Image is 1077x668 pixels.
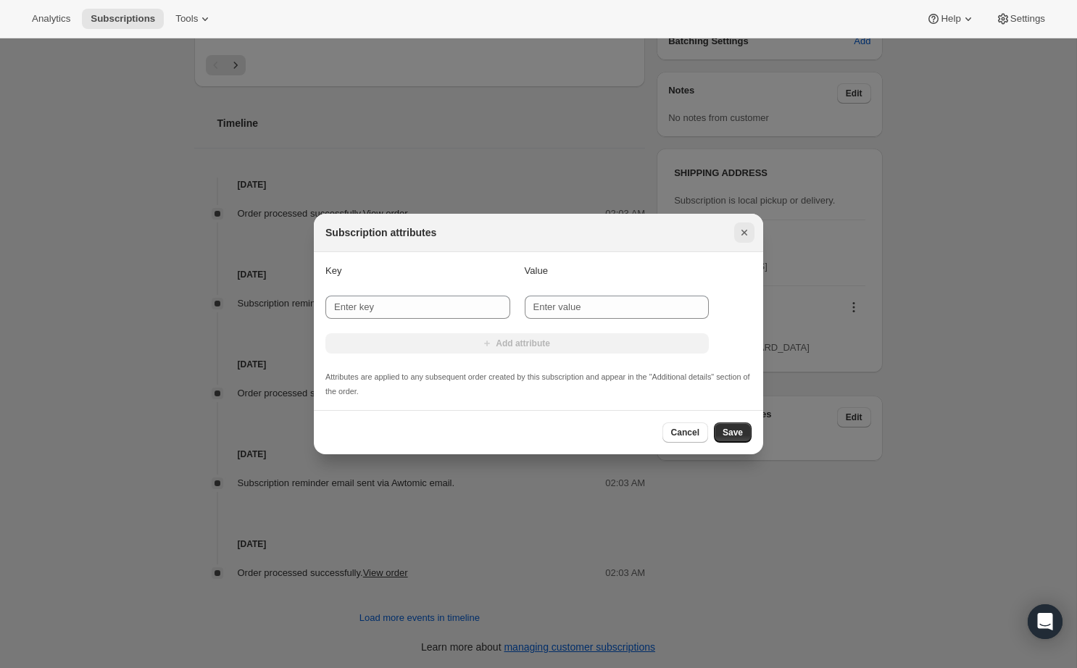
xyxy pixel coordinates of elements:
[525,265,548,276] span: Value
[662,422,708,443] button: Cancel
[325,265,341,276] span: Key
[91,13,155,25] span: Subscriptions
[325,225,436,240] h2: Subscription attributes
[671,427,699,438] span: Cancel
[1010,13,1045,25] span: Settings
[714,422,752,443] button: Save
[987,9,1054,29] button: Settings
[325,372,750,396] small: Attributes are applied to any subsequent order created by this subscription and appear in the "Ad...
[918,9,984,29] button: Help
[1028,604,1063,639] div: Open Intercom Messenger
[723,427,743,438] span: Save
[175,13,198,25] span: Tools
[525,296,710,319] input: Enter value
[734,222,754,243] button: Close
[82,9,164,29] button: Subscriptions
[32,13,70,25] span: Analytics
[941,13,960,25] span: Help
[325,296,510,319] input: Enter key
[167,9,221,29] button: Tools
[23,9,79,29] button: Analytics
